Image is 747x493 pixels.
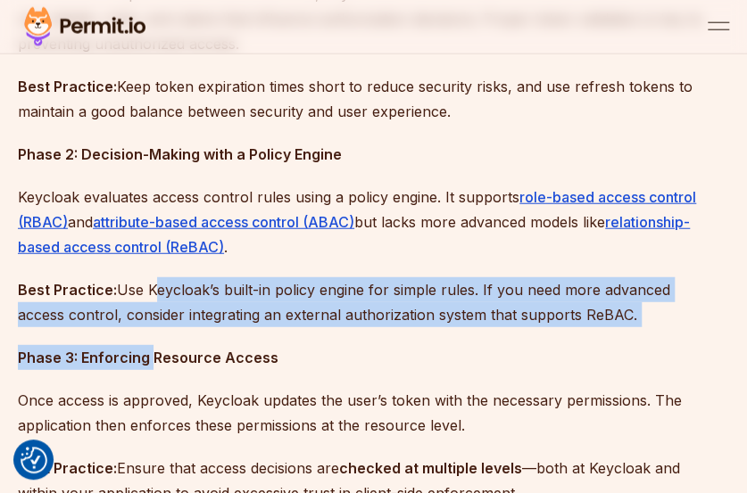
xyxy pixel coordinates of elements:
[18,145,342,163] strong: Phase 2: Decision-Making with a Policy Engine
[18,281,117,299] strong: Best Practice:
[18,277,703,327] p: Use Keycloak’s built-in policy engine for simple rules. If you need more advanced access control,...
[21,447,47,473] img: Revisit consent button
[18,349,278,366] strong: Phase 3: Enforcing Resource Access
[93,213,354,231] a: attribute-based access control (ABAC)
[18,388,703,438] p: Once access is approved, Keycloak updates the user’s token with the necessary permissions. The ap...
[708,16,729,37] button: open menu
[18,4,152,50] img: Permit logo
[18,185,703,259] p: Keycloak evaluates access control rules using a policy engine. It supports and but lacks more adv...
[18,74,703,124] p: Keep token expiration times short to reduce security risks, and use refresh tokens to maintain a ...
[21,447,47,473] button: Consent Preferences
[339,459,522,477] strong: checked at multiple levels
[18,78,117,95] strong: Best Practice:
[18,459,117,477] strong: Best Practice:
